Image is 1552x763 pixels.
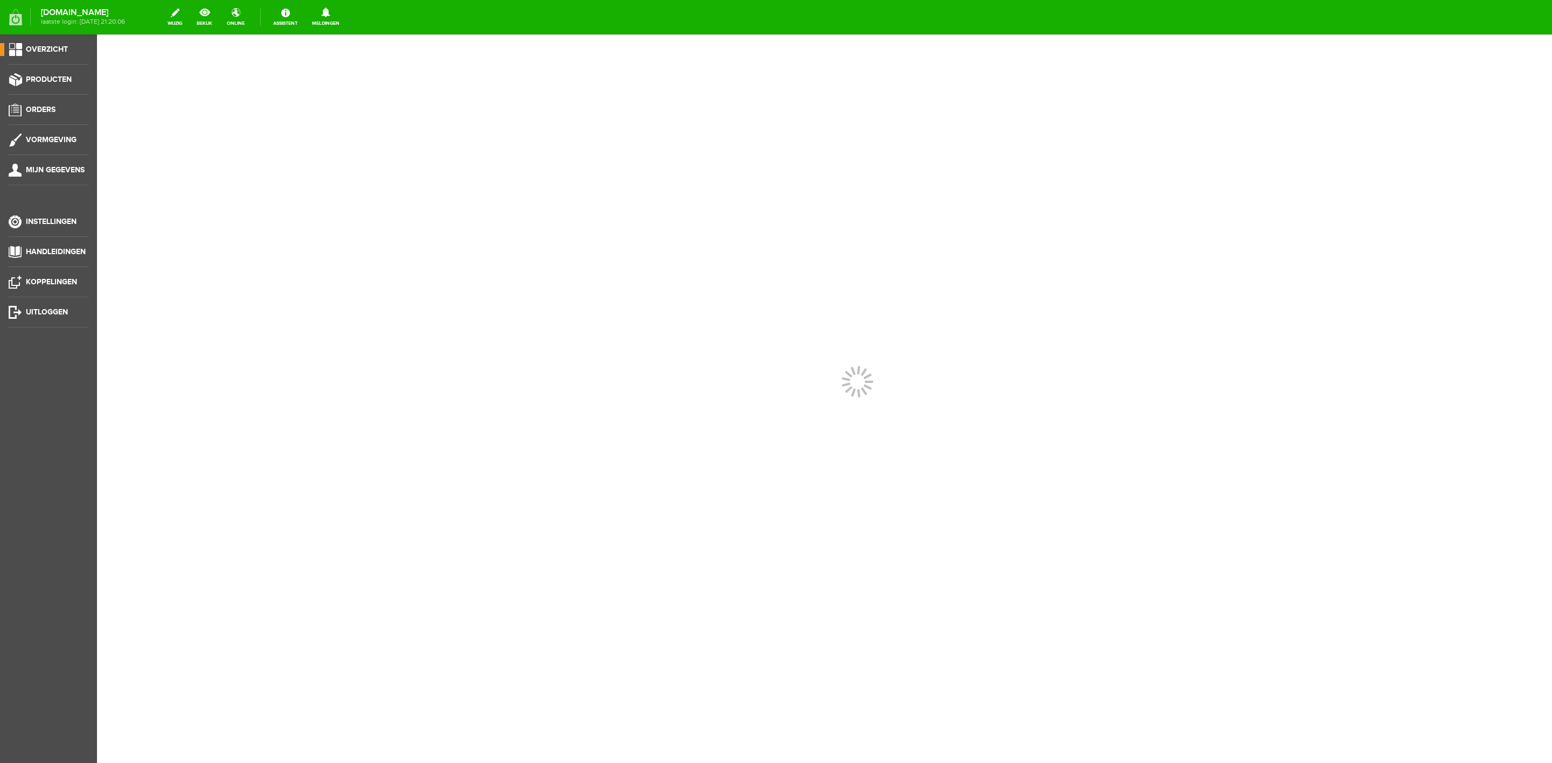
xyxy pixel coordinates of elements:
a: Assistent [267,5,304,29]
a: wijzig [161,5,189,29]
span: Instellingen [26,217,77,226]
span: Uitloggen [26,307,68,317]
a: bekijk [190,5,219,29]
a: Meldingen [306,5,346,29]
span: Mijn gegevens [26,165,85,174]
span: Vormgeving [26,135,77,144]
span: Koppelingen [26,277,77,286]
span: Orders [26,105,56,114]
strong: [DOMAIN_NAME] [41,10,125,16]
span: Overzicht [26,45,68,54]
a: online [220,5,251,29]
span: Handleidingen [26,247,86,256]
span: Producten [26,75,72,84]
span: laatste login: [DATE] 21:20:06 [41,19,125,25]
